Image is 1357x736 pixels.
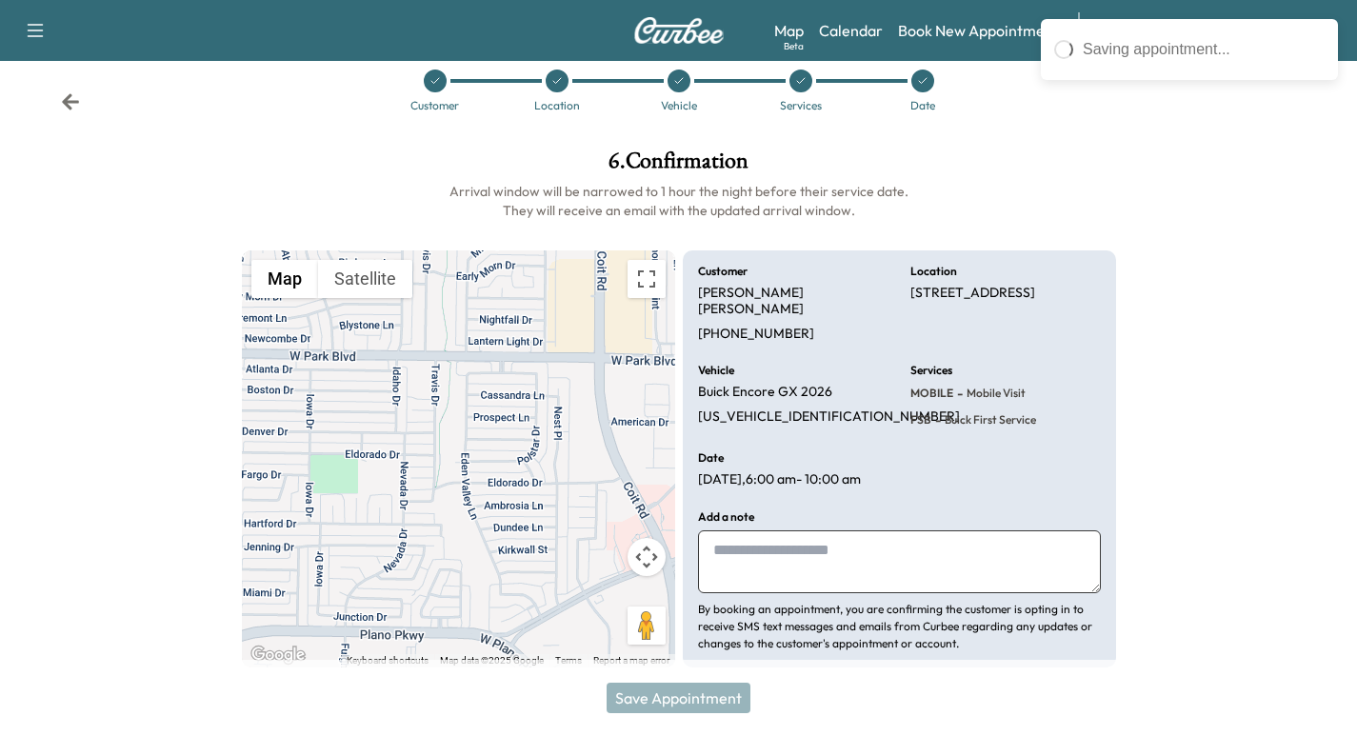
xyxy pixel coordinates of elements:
[910,285,1035,302] p: [STREET_ADDRESS]
[931,410,941,429] span: -
[780,100,822,111] div: Services
[628,260,666,298] button: Toggle fullscreen view
[347,654,429,667] button: Keyboard shortcuts
[440,655,544,666] span: Map data ©2025 Google
[698,471,861,488] p: [DATE] , 6:00 am - 10:00 am
[555,655,582,666] a: Terms (opens in new tab)
[242,182,1116,220] h6: Arrival window will be narrowed to 1 hour the night before their service date. They will receive ...
[698,266,748,277] h6: Customer
[247,643,309,667] a: Open this area in Google Maps (opens a new window)
[1083,38,1325,61] div: Saving appointment...
[698,601,1101,652] p: By booking an appointment, you are confirming the customer is opting in to receive SMS text messa...
[910,266,957,277] h6: Location
[698,511,754,523] h6: Add a note
[61,92,80,111] div: Back
[784,39,804,53] div: Beta
[593,655,669,666] a: Report a map error
[910,365,952,376] h6: Services
[410,100,459,111] div: Customer
[910,412,931,428] span: FSB
[953,384,963,403] span: -
[251,260,318,298] button: Show street map
[698,285,888,318] p: [PERSON_NAME] [PERSON_NAME]
[774,19,804,42] a: MapBeta
[628,538,666,576] button: Map camera controls
[661,100,697,111] div: Vehicle
[318,260,412,298] button: Show satellite imagery
[941,412,1036,428] span: Buick First Service
[633,17,725,44] img: Curbee Logo
[898,19,1059,42] a: Book New Appointment
[698,326,814,343] p: [PHONE_NUMBER]
[819,19,883,42] a: Calendar
[247,643,309,667] img: Google
[910,100,935,111] div: Date
[628,607,666,645] button: Drag Pegman onto the map to open Street View
[698,408,960,426] p: [US_VEHICLE_IDENTIFICATION_NUMBER]
[534,100,580,111] div: Location
[242,149,1116,182] h1: 6 . Confirmation
[910,386,953,401] span: MOBILE
[698,384,832,401] p: Buick Encore GX 2026
[963,386,1026,401] span: Mobile Visit
[698,365,734,376] h6: Vehicle
[698,452,724,464] h6: Date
